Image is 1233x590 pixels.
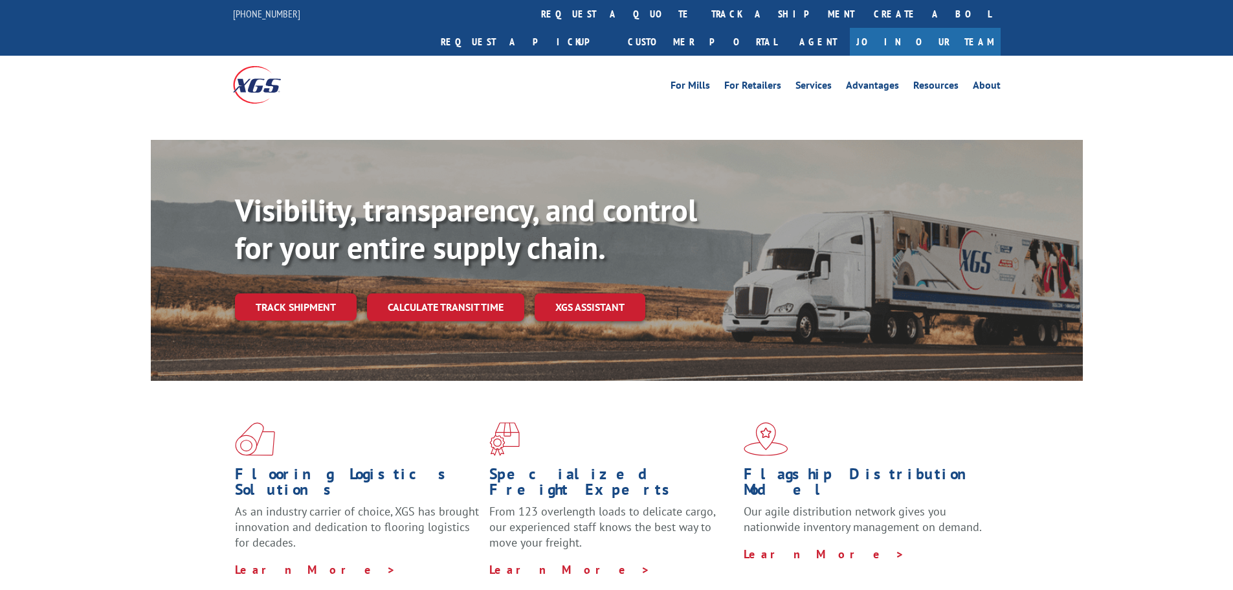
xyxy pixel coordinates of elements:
[489,562,650,577] a: Learn More >
[431,28,618,56] a: Request a pickup
[744,504,982,534] span: Our agile distribution network gives you nationwide inventory management on demand.
[973,80,1001,95] a: About
[235,466,480,504] h1: Flooring Logistics Solutions
[850,28,1001,56] a: Join Our Team
[744,422,788,456] img: xgs-icon-flagship-distribution-model-red
[367,293,524,321] a: Calculate transit time
[618,28,786,56] a: Customer Portal
[489,422,520,456] img: xgs-icon-focused-on-flooring-red
[235,504,479,550] span: As an industry carrier of choice, XGS has brought innovation and dedication to flooring logistics...
[744,466,988,504] h1: Flagship Distribution Model
[235,562,396,577] a: Learn More >
[489,466,734,504] h1: Specialized Freight Experts
[235,190,697,267] b: Visibility, transparency, and control for your entire supply chain.
[786,28,850,56] a: Agent
[233,7,300,20] a: [PHONE_NUMBER]
[535,293,645,321] a: XGS ASSISTANT
[913,80,959,95] a: Resources
[671,80,710,95] a: For Mills
[744,547,905,562] a: Learn More >
[235,293,357,321] a: Track shipment
[724,80,781,95] a: For Retailers
[489,504,734,562] p: From 123 overlength loads to delicate cargo, our experienced staff knows the best way to move you...
[846,80,899,95] a: Advantages
[795,80,832,95] a: Services
[235,422,275,456] img: xgs-icon-total-supply-chain-intelligence-red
